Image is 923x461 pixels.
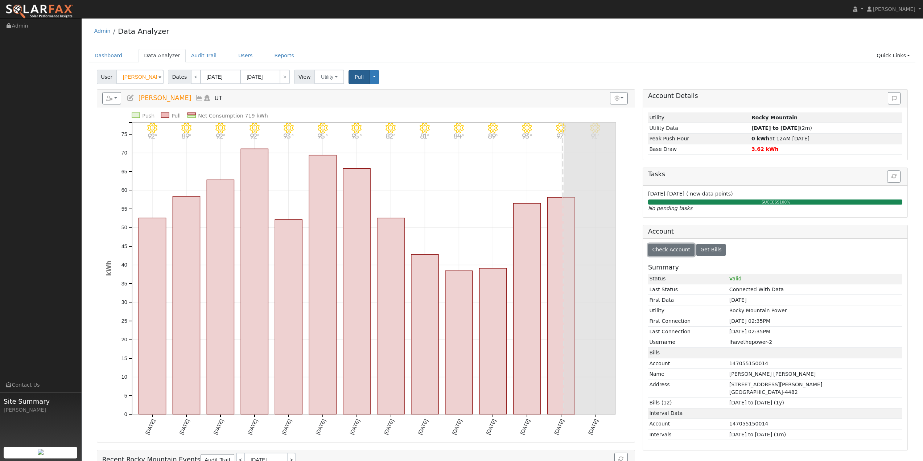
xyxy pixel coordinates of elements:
a: Users [233,49,258,62]
rect: onclick="" [343,169,370,414]
a: > [280,70,290,84]
text: 0 [124,411,127,417]
span: Get Bills [700,247,721,252]
div: [PERSON_NAME] [4,406,78,414]
i: 8/06 - Clear [317,123,327,133]
td: Connected With Data [728,284,902,295]
rect: onclick="" [445,271,472,414]
p: 92° [143,133,161,139]
text: kWh [105,260,112,276]
p: 82° [382,133,400,139]
strong: 0 kWh [751,136,770,141]
text: [DATE] [144,418,157,436]
text: [DATE] [417,418,429,436]
p: 92° [211,133,230,139]
a: Dashboard [89,49,128,62]
rect: onclick="" [309,155,336,414]
td: Rocky Mountain Power [728,305,902,316]
rect: onclick="" [173,196,200,414]
td: Interval Data [648,408,728,419]
text: Net Consumption 719 kWh [198,113,268,119]
text: [DATE] [485,418,497,436]
a: Admin [94,28,111,34]
span: [DATE]-[DATE] [648,191,684,197]
td: Utility [648,305,728,316]
button: Utility [314,70,344,84]
text: 50 [121,225,127,230]
text: 35 [121,281,127,287]
button: Issue History [888,92,901,104]
span: User [97,70,117,84]
p: 92° [245,133,263,139]
p: 84° [450,133,468,139]
i: No pending tasks [648,205,692,211]
p: 89° [177,133,195,139]
text: [DATE] [383,418,395,436]
img: SolarFax [5,4,74,19]
td: Address [648,379,728,398]
strong: ID: 1464, authorized: 08/07/25 [751,115,798,120]
td: Peak Push Hour [648,133,750,144]
h5: Summary [648,264,902,271]
text: Push [142,113,154,119]
rect: onclick="" [207,180,234,414]
span: View [294,70,315,84]
i: 8/05 - Clear [283,123,293,133]
p: 81° [416,133,434,139]
td: at 12AM [DATE] [750,133,902,144]
text: 65 [121,169,127,174]
td: [PERSON_NAME] [PERSON_NAME] [728,369,902,379]
h5: Tasks [648,170,902,178]
text: 20 [121,337,127,342]
text: 30 [121,299,127,305]
td: First Data [648,295,728,305]
a: Reports [269,49,300,62]
text: [DATE] [246,418,259,436]
rect: onclick="" [479,268,506,414]
button: Check Account [648,244,695,256]
i: 8/03 - Clear [215,123,226,133]
div: SUCCESS [646,199,906,205]
a: Multi-Series Graph [195,94,203,102]
td: Status [648,274,728,284]
i: 8/12 - Clear [522,123,532,133]
text: 75 [121,131,127,137]
td: [DATE] [728,295,902,305]
text: 70 [121,150,127,156]
p: 89° [484,133,502,139]
text: 5 [124,393,127,399]
a: Audit Trail [186,49,222,62]
rect: onclick="" [275,220,302,414]
button: Pull [349,70,370,84]
span: (2m) [751,125,812,131]
td: Name [648,369,728,379]
span: UT [215,95,222,102]
input: Select a User [116,70,164,84]
td: 147055150014 [728,358,902,369]
td: Valid [728,274,902,284]
span: ( new data points) [686,191,733,197]
text: 45 [121,243,127,249]
i: 8/10 - Clear [454,123,464,133]
td: [DATE] 02:35PM [728,326,902,337]
td: [STREET_ADDRESS][PERSON_NAME] [GEOGRAPHIC_DATA]-4482 [728,379,902,398]
p: 93° [518,133,536,139]
rect: onclick="" [377,218,404,414]
i: 8/07 - Clear [351,123,362,133]
button: Get Bills [696,244,726,256]
td: [DATE] to [DATE] (1m) [728,429,902,440]
text: 60 [121,187,127,193]
span: Pull [355,74,364,80]
button: Refresh [887,170,901,183]
td: 147055150014 [728,419,902,429]
i: 8/04 - Clear [249,123,259,133]
p: 93° [279,133,297,139]
td: Intervals [648,429,728,440]
text: 55 [121,206,127,212]
td: Bills (12) [648,398,728,408]
img: retrieve [38,449,44,455]
td: Last Status [648,284,728,295]
span: Site Summary [4,396,78,406]
a: Data Analyzer [139,49,186,62]
rect: onclick="" [411,255,438,414]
